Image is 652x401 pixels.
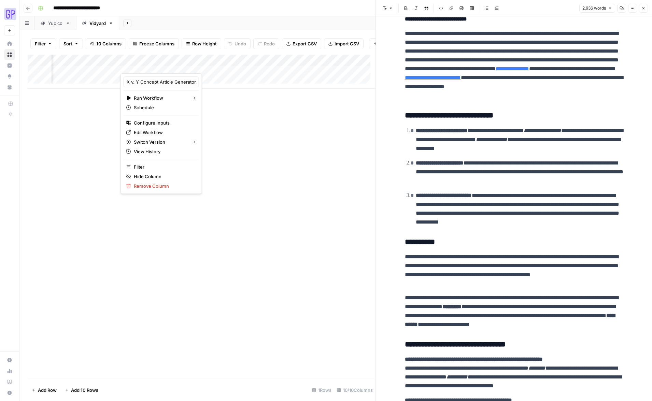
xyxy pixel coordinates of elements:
div: Yubico [48,20,63,27]
span: Filter [134,163,194,170]
span: Switch Version [134,139,187,145]
button: 2,936 words [579,4,615,13]
span: Freeze Columns [139,40,174,47]
span: Import CSV [335,40,359,47]
span: Filter [35,40,46,47]
a: Your Data [4,82,15,93]
span: Add 10 Rows [71,387,98,393]
a: Opportunities [4,71,15,82]
button: Sort [59,38,83,49]
div: 10/10 Columns [334,385,375,396]
a: Yubico [35,16,76,30]
span: Configure Inputs [134,119,194,126]
span: Row Height [192,40,217,47]
a: Usage [4,366,15,376]
button: Workspace: Growth Plays [4,5,15,23]
span: Add Row [38,387,57,393]
span: Redo [264,40,275,47]
span: Remove Column [134,183,194,189]
button: Help + Support [4,387,15,398]
a: Insights [4,60,15,71]
button: Redo [253,38,279,49]
a: Settings [4,355,15,366]
a: Home [4,38,15,49]
a: Learning Hub [4,376,15,387]
span: View History [134,148,194,155]
button: Add Row [28,385,61,396]
button: Row Height [182,38,221,49]
button: 10 Columns [86,38,126,49]
span: Sort [63,40,72,47]
span: Hide Column [134,173,194,180]
button: Add 10 Rows [61,385,102,396]
span: 2,936 words [582,5,606,11]
img: Growth Plays Logo [4,8,16,20]
div: Vidyard [89,20,106,27]
a: Vidyard [76,16,119,30]
span: 10 Columns [96,40,122,47]
a: Browse [4,49,15,60]
button: Export CSV [282,38,321,49]
span: Run Workflow [134,95,187,101]
span: Edit Workflow [134,129,194,136]
button: Freeze Columns [129,38,179,49]
button: Filter [30,38,56,49]
button: Undo [224,38,251,49]
button: Import CSV [324,38,364,49]
span: Undo [235,40,246,47]
div: 1 Rows [309,385,334,396]
span: Export CSV [293,40,317,47]
span: Schedule [134,104,194,111]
